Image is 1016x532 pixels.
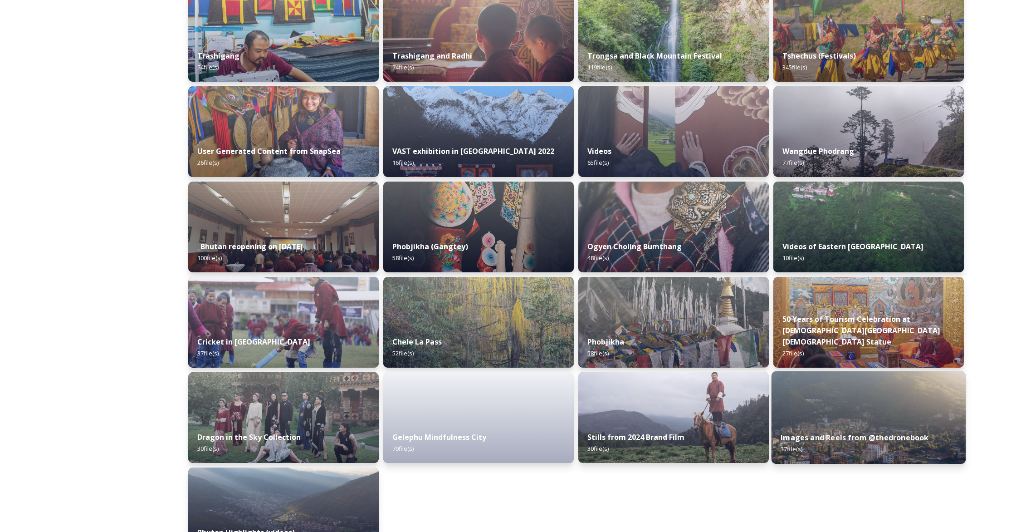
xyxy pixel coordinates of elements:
span: 79 file(s) [392,444,414,453]
span: 100 file(s) [197,254,222,262]
img: Phobjika%2520by%2520Matt%2520Dutile2.jpg [383,182,574,272]
strong: Trashigang [197,51,239,61]
strong: _Bhutan reopening on [DATE] [197,241,303,251]
span: 119 file(s) [587,63,612,71]
img: Phobjika%2520by%2520Matt%2520Dutile1.jpg [578,277,769,368]
img: Ogyen%2520Choling%2520by%2520Matt%2520Dutile5.jpg [578,182,769,272]
img: DSC00164.jpg [773,277,964,368]
span: 74 file(s) [197,63,219,71]
strong: Videos of Eastern [GEOGRAPHIC_DATA] [782,241,923,251]
strong: Phobjikha [587,337,624,347]
strong: Tshechus (Festivals) [782,51,856,61]
span: 74 file(s) [392,63,414,71]
img: 4075df5a-b6ee-4484-8e29-7e779a92fa88.jpg [578,372,769,463]
img: VAST%2520Bhutan%2520art%2520exhibition%2520in%2520Brussels3.jpg [383,86,574,177]
strong: Trongsa and Black Mountain Festival [587,51,722,61]
strong: Phobjikha (Gangtey) [392,241,468,251]
span: 26 file(s) [197,158,219,167]
img: Bhutan%2520Cricket%25201.jpeg [188,277,379,368]
strong: Images and Reels from @thedronebook [781,433,928,443]
span: 37 file(s) [197,349,219,357]
strong: Chele La Pass [392,337,442,347]
img: DSC00319.jpg [188,182,379,272]
span: 30 file(s) [587,444,609,453]
strong: Cricket in [GEOGRAPHIC_DATA] [197,337,310,347]
strong: 50 Years of Tourism Celebration at [DEMOGRAPHIC_DATA][GEOGRAPHIC_DATA][DEMOGRAPHIC_DATA] Statue [782,314,940,347]
img: 0FDA4458-C9AB-4E2F-82A6-9DC136F7AE71.jpeg [188,86,379,177]
span: 345 file(s) [782,63,807,71]
strong: Trashigang and Radhi [392,51,472,61]
span: 48 file(s) [587,254,609,262]
strong: User Generated Content from SnapSea [197,146,341,156]
img: 2022-10-01%252016.15.46.jpg [773,86,964,177]
strong: Gelephu Mindfulness City [392,432,486,442]
span: 52 file(s) [392,349,414,357]
iframe: msdoc-iframe [383,372,574,486]
span: 16 file(s) [392,158,414,167]
span: 58 file(s) [587,349,609,357]
span: 27 file(s) [782,349,804,357]
strong: Ogyen Choling Bumthang [587,241,682,251]
span: 10 file(s) [782,254,804,262]
img: 74f9cf10-d3d5-4c08-9371-13a22393556d.jpg [188,372,379,463]
img: Textile.jpg [578,86,769,177]
img: Marcus%2520Westberg%2520Chelela%2520Pass%25202023_52.jpg [383,277,574,368]
strong: Dragon in the Sky Collection [197,432,301,442]
span: 30 file(s) [197,444,219,453]
span: 58 file(s) [392,254,414,262]
strong: Stills from 2024 Brand Film [587,432,684,442]
strong: VAST exhibition in [GEOGRAPHIC_DATA] 2022 [392,146,554,156]
img: 01697a38-64e0-42f2-b716-4cd1f8ee46d6.jpg [772,371,966,464]
strong: Wangdue Phodrang [782,146,854,156]
span: 77 file(s) [782,158,804,167]
span: 37 file(s) [781,445,802,453]
span: 65 file(s) [587,158,609,167]
img: East%2520Bhutan%2520-%2520Khoma%25204K%2520Color%2520Graded.jpg [773,182,964,272]
strong: Videos [587,146,611,156]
